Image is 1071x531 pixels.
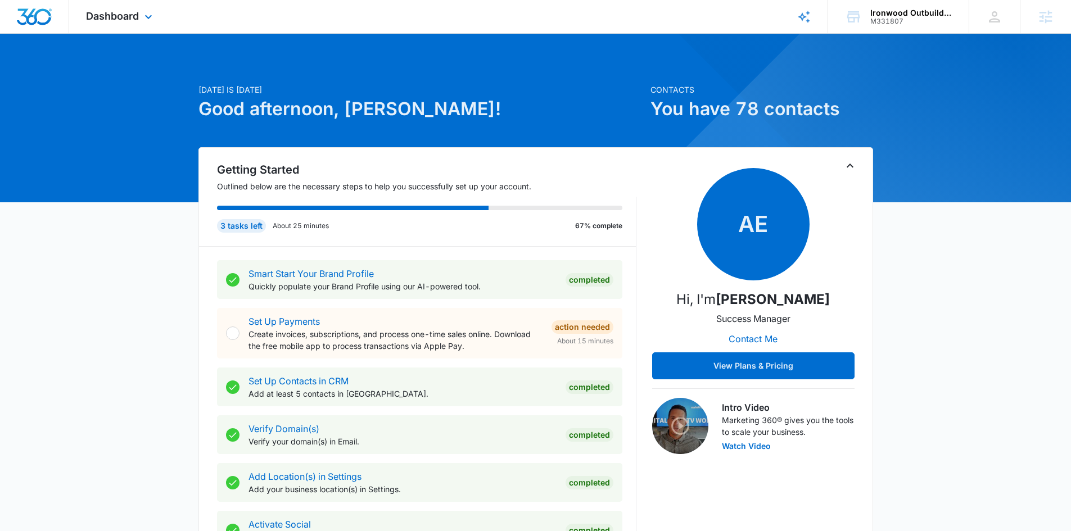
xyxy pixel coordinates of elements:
div: Action Needed [552,320,613,334]
a: Smart Start Your Brand Profile [248,268,374,279]
h3: Intro Video [722,401,855,414]
span: Dashboard [86,10,139,22]
a: Set Up Payments [248,316,320,327]
h2: Getting Started [217,161,636,178]
button: Toggle Collapse [843,159,857,173]
a: Add Location(s) in Settings [248,471,361,482]
div: account name [870,8,952,17]
p: Success Manager [716,312,790,325]
p: Quickly populate your Brand Profile using our AI-powered tool. [248,280,557,292]
button: View Plans & Pricing [652,352,855,379]
button: Contact Me [717,325,789,352]
div: Completed [566,380,613,394]
p: 67% complete [575,221,622,231]
p: Add your business location(s) in Settings. [248,483,557,495]
button: Watch Video [722,442,771,450]
p: Outlined below are the necessary steps to help you successfully set up your account. [217,180,636,192]
p: About 25 minutes [273,221,329,231]
div: Completed [566,273,613,287]
span: AE [697,168,810,280]
p: Verify your domain(s) in Email. [248,435,557,447]
div: account id [870,17,952,25]
p: Marketing 360® gives you the tools to scale your business. [722,414,855,438]
p: Add at least 5 contacts in [GEOGRAPHIC_DATA]. [248,388,557,400]
div: Completed [566,476,613,489]
a: Set Up Contacts in CRM [248,375,349,387]
div: 3 tasks left [217,219,266,233]
p: [DATE] is [DATE] [198,84,644,96]
div: Completed [566,428,613,442]
h1: Good afternoon, [PERSON_NAME]! [198,96,644,122]
strong: [PERSON_NAME] [716,291,830,307]
p: Hi, I'm [676,289,830,310]
p: Create invoices, subscriptions, and process one-time sales online. Download the free mobile app t... [248,328,543,352]
h1: You have 78 contacts [650,96,873,122]
a: Activate Social [248,519,311,530]
a: Verify Domain(s) [248,423,319,434]
p: Contacts [650,84,873,96]
span: About 15 minutes [557,336,613,346]
img: Intro Video [652,398,708,454]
